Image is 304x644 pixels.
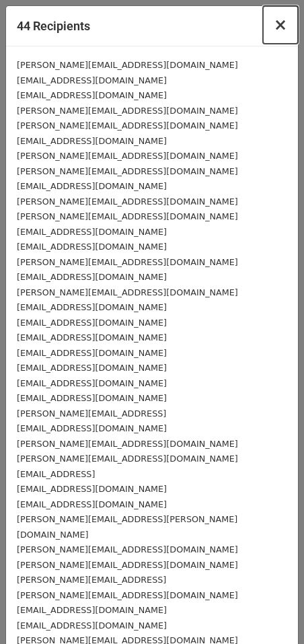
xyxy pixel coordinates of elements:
[17,166,238,176] small: [PERSON_NAME][EMAIL_ADDRESS][DOMAIN_NAME]
[17,272,167,282] small: [EMAIL_ADDRESS][DOMAIN_NAME]
[263,6,298,44] button: Close
[17,454,238,464] small: [PERSON_NAME][EMAIL_ADDRESS][DOMAIN_NAME]
[17,378,167,388] small: [EMAIL_ADDRESS][DOMAIN_NAME]
[17,90,167,100] small: [EMAIL_ADDRESS][DOMAIN_NAME]
[17,575,166,585] small: [PERSON_NAME][EMAIL_ADDRESS]
[17,75,167,85] small: [EMAIL_ADDRESS][DOMAIN_NAME]
[17,287,238,297] small: [PERSON_NAME][EMAIL_ADDRESS][DOMAIN_NAME]
[17,318,167,328] small: [EMAIL_ADDRESS][DOMAIN_NAME]
[17,181,167,191] small: [EMAIL_ADDRESS][DOMAIN_NAME]
[17,120,238,131] small: [PERSON_NAME][EMAIL_ADDRESS][DOMAIN_NAME]
[17,17,90,35] h5: 44 Recipients
[17,60,238,70] small: [PERSON_NAME][EMAIL_ADDRESS][DOMAIN_NAME]
[17,590,238,600] small: [PERSON_NAME][EMAIL_ADDRESS][DOMAIN_NAME]
[17,620,167,631] small: [EMAIL_ADDRESS][DOMAIN_NAME]
[17,499,167,509] small: [EMAIL_ADDRESS][DOMAIN_NAME]
[17,136,167,146] small: [EMAIL_ADDRESS][DOMAIN_NAME]
[17,196,238,207] small: [PERSON_NAME][EMAIL_ADDRESS][DOMAIN_NAME]
[17,242,167,252] small: [EMAIL_ADDRESS][DOMAIN_NAME]
[17,439,238,449] small: [PERSON_NAME][EMAIL_ADDRESS][DOMAIN_NAME]
[17,363,167,373] small: [EMAIL_ADDRESS][DOMAIN_NAME]
[17,560,238,570] small: [PERSON_NAME][EMAIL_ADDRESS][DOMAIN_NAME]
[17,423,167,433] small: [EMAIL_ADDRESS][DOMAIN_NAME]
[17,484,167,494] small: [EMAIL_ADDRESS][DOMAIN_NAME]
[237,579,304,644] iframe: Chat Widget
[17,393,167,403] small: [EMAIL_ADDRESS][DOMAIN_NAME]
[274,15,287,34] span: ×
[17,151,238,161] small: [PERSON_NAME][EMAIL_ADDRESS][DOMAIN_NAME]
[17,332,167,343] small: [EMAIL_ADDRESS][DOMAIN_NAME]
[17,605,167,615] small: [EMAIL_ADDRESS][DOMAIN_NAME]
[17,408,166,419] small: [PERSON_NAME][EMAIL_ADDRESS]
[17,544,238,554] small: [PERSON_NAME][EMAIL_ADDRESS][DOMAIN_NAME]
[17,469,95,479] small: [EMAIL_ADDRESS]
[17,348,167,358] small: [EMAIL_ADDRESS][DOMAIN_NAME]
[17,302,167,312] small: [EMAIL_ADDRESS][DOMAIN_NAME]
[17,211,238,221] small: [PERSON_NAME][EMAIL_ADDRESS][DOMAIN_NAME]
[17,106,238,116] small: [PERSON_NAME][EMAIL_ADDRESS][DOMAIN_NAME]
[17,257,238,267] small: [PERSON_NAME][EMAIL_ADDRESS][DOMAIN_NAME]
[17,227,167,237] small: [EMAIL_ADDRESS][DOMAIN_NAME]
[17,514,237,540] small: [PERSON_NAME][EMAIL_ADDRESS][PERSON_NAME][DOMAIN_NAME]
